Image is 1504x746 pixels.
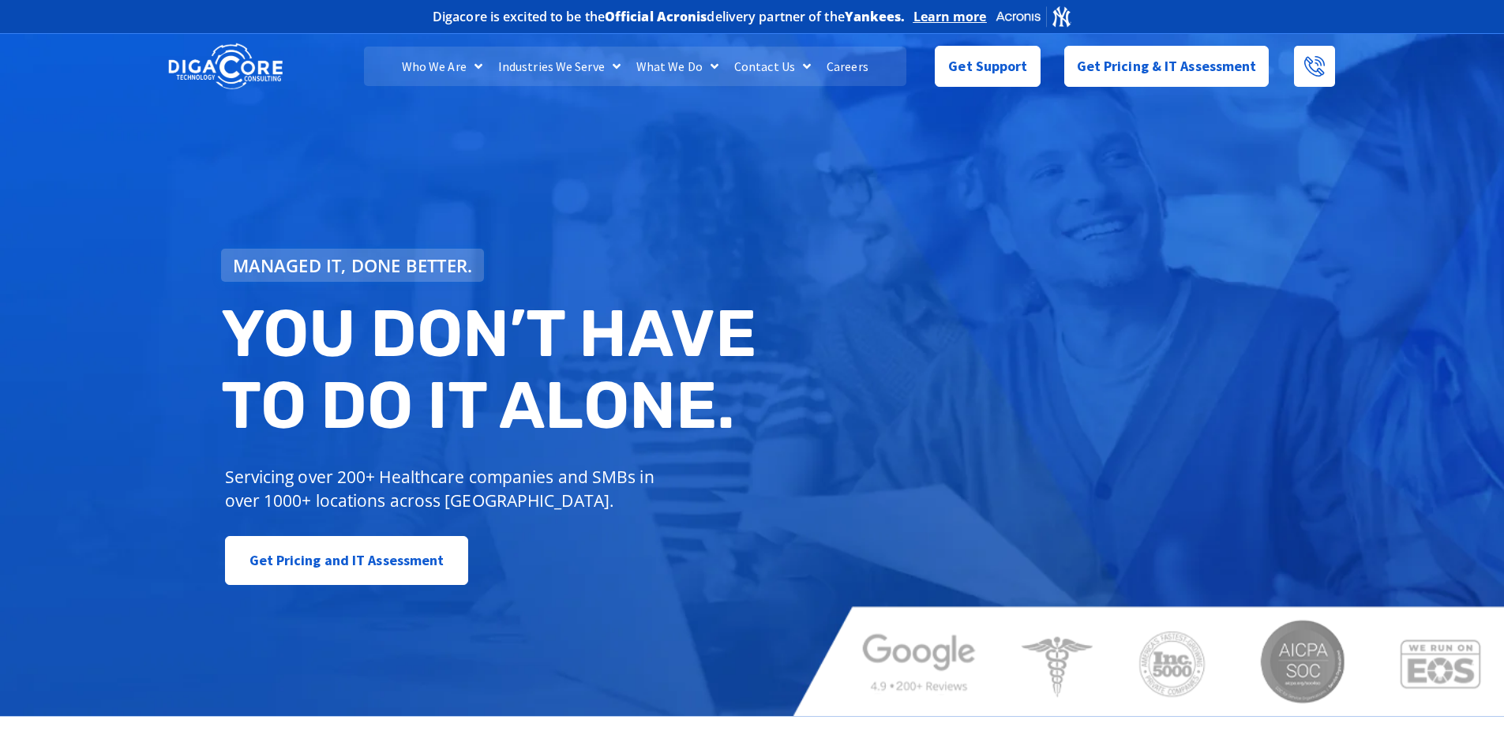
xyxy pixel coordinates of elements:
[433,10,906,23] h2: Digacore is excited to be the delivery partner of the
[233,257,473,274] span: Managed IT, done better.
[819,47,876,86] a: Careers
[1064,46,1270,87] a: Get Pricing & IT Assessment
[605,8,707,25] b: Official Acronis
[628,47,726,86] a: What We Do
[249,545,444,576] span: Get Pricing and IT Assessment
[490,47,628,86] a: Industries We Serve
[221,298,764,442] h2: You don’t have to do IT alone.
[845,8,906,25] b: Yankees.
[168,42,283,92] img: DigaCore Technology Consulting
[935,46,1040,87] a: Get Support
[726,47,819,86] a: Contact Us
[995,5,1072,28] img: Acronis
[948,51,1027,82] span: Get Support
[225,536,469,585] a: Get Pricing and IT Assessment
[394,47,490,86] a: Who We Are
[221,249,485,282] a: Managed IT, done better.
[225,465,666,512] p: Servicing over 200+ Healthcare companies and SMBs in over 1000+ locations across [GEOGRAPHIC_DATA].
[1077,51,1257,82] span: Get Pricing & IT Assessment
[913,9,987,24] a: Learn more
[364,47,906,86] nav: Menu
